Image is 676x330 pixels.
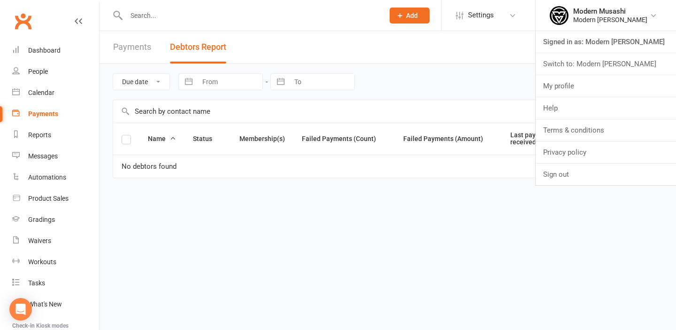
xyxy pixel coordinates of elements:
[573,7,647,16] div: Modern Musashi
[9,298,32,321] div: Open Intercom Messenger
[28,47,61,54] div: Dashboard
[12,146,99,167] a: Messages
[28,110,58,118] div: Payments
[197,74,262,90] input: From
[28,258,56,266] div: Workouts
[12,125,99,146] a: Reports
[536,31,676,53] a: Signed in as: Modern [PERSON_NAME]
[28,68,48,75] div: People
[148,135,176,142] span: Name
[148,133,176,144] button: Name
[28,237,51,244] div: Waivers
[536,119,676,141] a: Terms & conditions
[113,31,151,63] a: Payments
[12,188,99,209] a: Product Sales
[12,61,99,82] a: People
[12,251,99,273] a: Workouts
[390,8,430,24] button: Add
[193,135,223,142] span: Status
[12,103,99,125] a: Payments
[28,173,66,181] div: Automations
[12,82,99,103] a: Calendar
[302,133,386,144] button: Failed Payments (Count)
[12,40,99,61] a: Dashboard
[28,195,69,202] div: Product Sales
[11,9,35,33] a: Clubworx
[302,135,386,142] span: Failed Payments (Count)
[550,6,568,25] img: thumb_image1750915221.png
[170,31,226,63] button: Debtors Report
[123,9,377,22] input: Search...
[536,75,676,97] a: My profile
[113,100,594,123] input: Search by contact name
[536,164,676,185] a: Sign out
[28,279,45,287] div: Tasks
[12,230,99,251] a: Waivers
[28,152,58,160] div: Messages
[28,300,62,308] div: What's New
[193,133,223,144] button: Status
[536,97,676,119] a: Help
[289,74,354,90] input: To
[12,167,99,188] a: Automations
[573,16,647,24] div: Modern [PERSON_NAME]
[468,5,494,26] span: Settings
[502,123,579,155] th: Last payment received
[28,89,54,96] div: Calendar
[403,133,493,144] button: Failed Payments (Amount)
[12,209,99,230] a: Gradings
[12,273,99,294] a: Tasks
[406,12,418,19] span: Add
[28,131,51,139] div: Reports
[12,294,99,315] a: What's New
[536,53,676,75] a: Switch to: Modern [PERSON_NAME]
[113,155,662,178] td: No debtors found
[28,216,55,223] div: Gradings
[231,123,293,155] th: Membership(s)
[536,141,676,163] a: Privacy policy
[403,135,493,142] span: Failed Payments (Amount)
